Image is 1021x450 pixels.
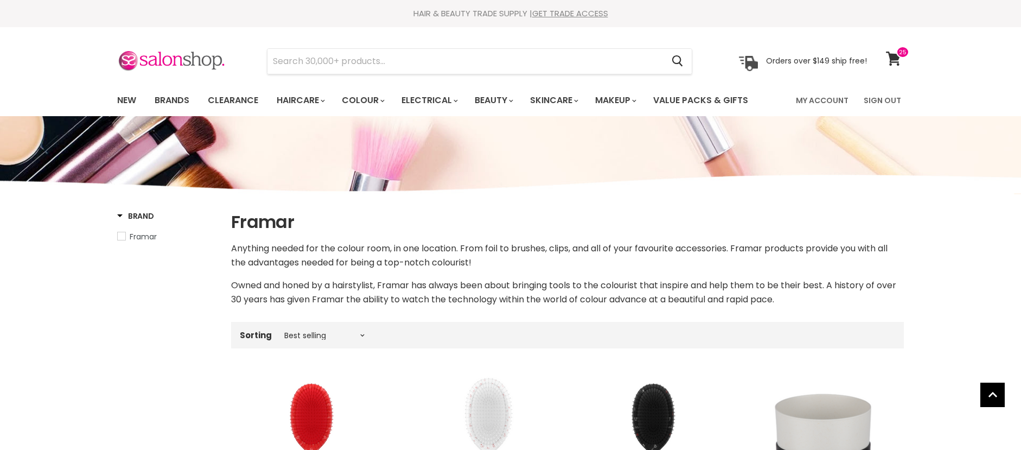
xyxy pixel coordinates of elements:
[231,211,904,233] h1: Framar
[587,89,643,112] a: Makeup
[267,48,692,74] form: Product
[240,331,272,340] label: Sorting
[789,89,855,112] a: My Account
[269,89,331,112] a: Haircare
[522,89,585,112] a: Skincare
[104,85,917,116] nav: Main
[117,211,154,221] h3: Brand
[532,8,608,19] a: GET TRADE ACCESS
[231,242,904,270] p: Anything needed for the colour room, in one location. From foil to brushes, clips, and all of you...
[146,89,197,112] a: Brands
[267,49,663,74] input: Search
[766,56,867,66] p: Orders over $149 ship free!
[663,49,692,74] button: Search
[393,89,464,112] a: Electrical
[104,8,917,19] div: HAIR & BEAUTY TRADE SUPPLY |
[117,231,218,243] a: Framar
[857,89,908,112] a: Sign Out
[200,89,266,112] a: Clearance
[231,278,904,307] p: Owned and honed by a hairstylist, Framar has always been about bringing tools to the colourist th...
[130,231,157,242] span: Framar
[109,85,773,116] ul: Main menu
[467,89,520,112] a: Beauty
[334,89,391,112] a: Colour
[645,89,756,112] a: Value Packs & Gifts
[109,89,144,112] a: New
